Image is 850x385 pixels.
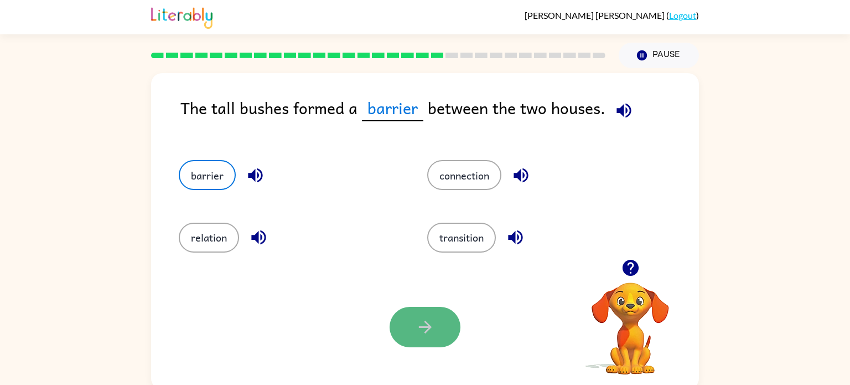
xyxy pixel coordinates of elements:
[619,43,699,68] button: Pause
[179,223,239,253] button: relation
[427,223,496,253] button: transition
[669,10,696,20] a: Logout
[575,265,686,376] video: Your browser must support playing .mp4 files to use Literably. Please try using another browser.
[179,160,236,190] button: barrier
[180,95,699,138] div: The tall bushes formed a between the two houses.
[525,10,699,20] div: ( )
[427,160,501,190] button: connection
[362,95,423,121] span: barrier
[525,10,666,20] span: [PERSON_NAME] [PERSON_NAME]
[151,4,212,29] img: Literably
